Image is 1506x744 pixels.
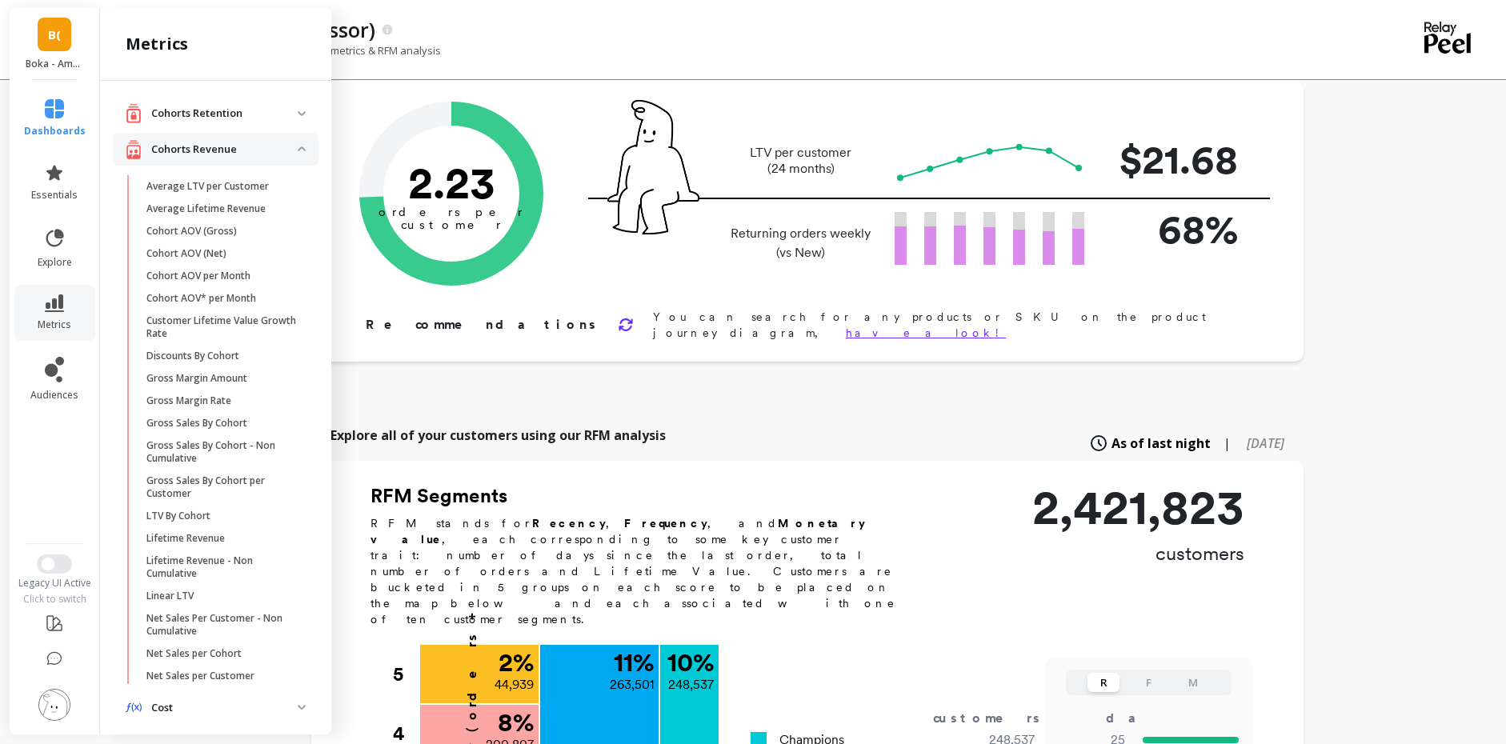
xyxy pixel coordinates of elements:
img: navigation item icon [126,702,142,713]
span: | [1224,434,1231,453]
p: LTV By Cohort [146,510,210,522]
p: 2,421,823 [1032,483,1244,531]
p: Cohort AOV (Net) [146,247,226,260]
tspan: customer [401,218,503,232]
p: LTV per customer (24 months) [726,145,875,177]
p: 2 % [499,650,534,675]
p: Cohort AOV per Month [146,270,250,282]
img: down caret icon [298,111,306,116]
span: [DATE] [1247,434,1284,452]
b: Recency [532,517,606,530]
h2: metrics [126,33,188,55]
p: Gross Sales By Cohort - Non Cumulative [146,439,299,465]
div: customers [933,709,1063,728]
div: Legacy UI Active [8,577,102,590]
b: Frequency [624,517,707,530]
p: Discounts By Cohort [146,350,239,362]
button: Switch to New UI [37,554,72,574]
span: B( [48,26,61,44]
h2: RFM Segments [370,483,915,509]
img: navigation item icon [126,139,142,159]
p: Gross Sales By Cohort per Customer [146,474,299,500]
p: 11 % [614,650,654,675]
p: Explore all of your customers using our RFM analysis [330,426,666,445]
p: Gross Sales By Cohort [146,417,247,430]
p: 248,537 [668,675,714,694]
p: Average Lifetime Revenue [146,202,266,215]
div: days [1106,709,1172,728]
button: F [1132,673,1164,692]
p: Cost [151,700,298,716]
p: Cohort AOV (Gross) [146,225,237,238]
p: Linear LTV [146,590,194,602]
span: As of last night [1111,434,1211,453]
img: profile picture [38,689,70,721]
p: Customer Lifetime Value Growth Rate [146,314,299,340]
span: explore [38,256,72,269]
p: Lifetime Revenue [146,532,225,545]
p: Net Sales per Customer [146,670,254,682]
span: essentials [31,189,78,202]
text: 2.23 [408,156,495,209]
p: Cohort AOV* per Month [146,292,256,305]
p: Gross Margin Amount [146,372,247,385]
tspan: orders per [379,205,524,219]
div: Click to switch [8,593,102,606]
div: 5 [393,645,419,704]
p: Returning orders weekly (vs New) [726,224,875,262]
p: 44,939 [495,675,534,694]
p: Net Sales per Cohort [146,647,242,660]
p: Lifetime Revenue - Non Cumulative [146,554,299,580]
p: customers [1032,541,1244,566]
span: dashboards [24,125,86,138]
p: Average LTV per Customer [146,180,269,193]
img: navigation item icon [126,103,142,123]
img: down caret icon [298,705,306,710]
p: 10 % [667,650,714,675]
p: Net Sales Per Customer - Non Cumulative [146,612,299,638]
button: R [1087,673,1119,692]
p: $21.68 [1110,130,1238,190]
p: 263,501 [610,675,654,694]
p: You can search for any products or SKU on the product journey diagram, [653,309,1252,341]
img: down caret icon [298,146,306,151]
p: Boka - Amazon (Essor) [26,58,84,70]
p: Recommendations [366,315,599,334]
p: 8 % [498,710,534,735]
a: have a look! [846,326,1006,339]
p: RFM stands for , , and , each corresponding to some key customer trait: number of days since the ... [370,515,915,627]
button: M [1177,673,1209,692]
p: Cohorts Revenue [151,142,298,158]
img: pal seatted on line [607,100,699,234]
p: Cohorts Retention [151,106,298,122]
p: 68% [1110,199,1238,259]
span: metrics [38,318,71,331]
p: Gross Margin Rate [146,394,231,407]
span: audiences [30,389,78,402]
